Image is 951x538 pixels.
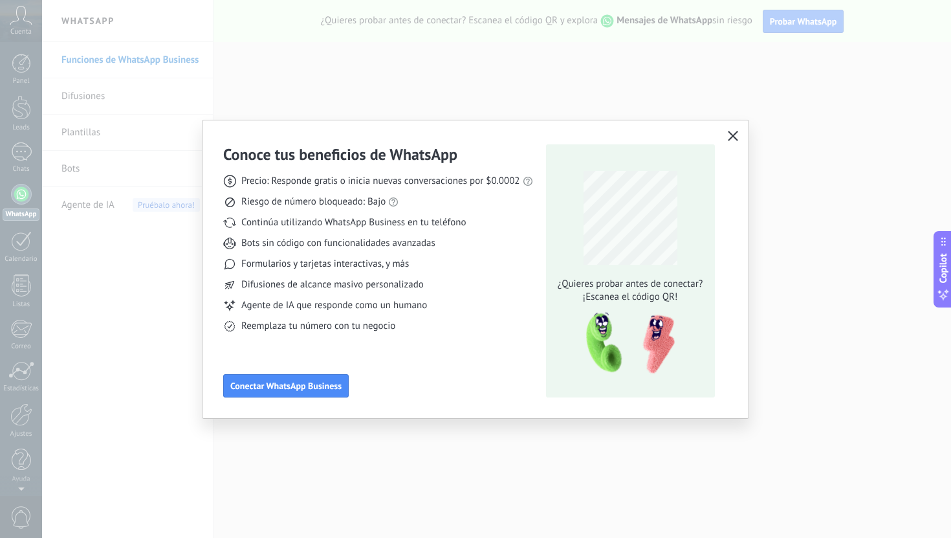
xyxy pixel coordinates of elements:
[554,291,706,304] span: ¡Escanea el código QR!
[937,253,950,283] span: Copilot
[241,196,386,208] span: Riesgo de número bloqueado: Bajo
[241,278,424,291] span: Difusiones de alcance masivo personalizado
[241,175,520,188] span: Precio: Responde gratis o inicia nuevas conversaciones por $0.0002
[241,258,409,271] span: Formularios y tarjetas interactivas, y más
[230,381,342,390] span: Conectar WhatsApp Business
[241,320,395,333] span: Reemplaza tu número con tu negocio
[223,374,349,398] button: Conectar WhatsApp Business
[241,237,435,250] span: Bots sin código con funcionalidades avanzadas
[554,278,706,291] span: ¿Quieres probar antes de conectar?
[241,216,466,229] span: Continúa utilizando WhatsApp Business en tu teléfono
[223,144,457,164] h3: Conoce tus beneficios de WhatsApp
[575,309,677,378] img: qr-pic-1x.png
[241,299,427,312] span: Agente de IA que responde como un humano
